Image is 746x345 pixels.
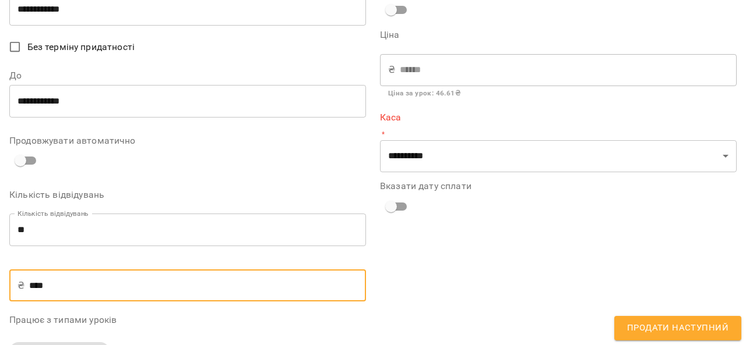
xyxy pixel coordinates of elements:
[380,113,737,122] label: Каса
[614,316,741,340] button: Продати наступний
[17,279,24,293] p: ₴
[388,89,460,97] b: Ціна за урок : 46.61 ₴
[627,321,729,336] span: Продати наступний
[380,182,737,191] label: Вказати дату сплати
[9,136,366,145] label: Продовжувати автоматично
[9,190,366,200] label: Кількість відвідувань
[380,30,737,40] label: Ціна
[9,71,366,80] label: До
[27,40,135,54] span: Без терміну придатності
[9,315,366,325] label: Працює з типами уроків
[388,63,395,77] p: ₴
